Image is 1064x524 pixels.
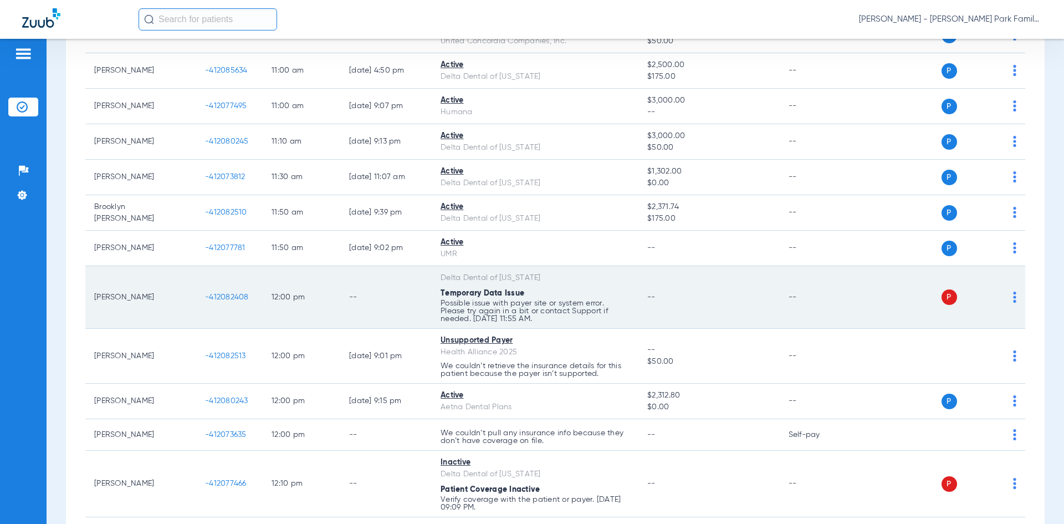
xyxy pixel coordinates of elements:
td: Self-pay [780,419,855,451]
span: $50.00 [647,356,770,368]
img: Search Icon [144,14,154,24]
span: -412073635 [205,431,247,439]
span: -412077781 [205,244,245,252]
td: [DATE] 9:39 PM [340,195,432,231]
div: Active [441,95,630,106]
span: -412080245 [205,138,249,145]
img: hamburger-icon [14,47,32,60]
span: -412073812 [205,173,245,181]
img: group-dot-blue.svg [1013,395,1016,406]
div: Unsupported Payer [441,335,630,347]
span: -412077495 [205,102,247,110]
span: -412082510 [205,208,247,216]
td: 12:00 PM [263,384,340,419]
td: -- [780,195,855,231]
td: -- [340,266,432,329]
img: group-dot-blue.svg [1013,292,1016,303]
div: Delta Dental of [US_STATE] [441,71,630,83]
div: Delta Dental of [US_STATE] [441,272,630,284]
td: 11:50 AM [263,231,340,266]
p: We couldn’t retrieve the insurance details for this patient because the payer isn’t supported. [441,362,630,378]
span: $0.00 [647,177,770,189]
td: [PERSON_NAME] [85,451,196,517]
span: $2,312.80 [647,390,770,401]
td: -- [780,384,855,419]
td: -- [340,451,432,517]
td: [PERSON_NAME] [85,160,196,195]
td: 11:30 AM [263,160,340,195]
span: $1,302.00 [647,166,770,177]
p: We couldn’t pull any insurance info because they don’t have coverage on file. [441,429,630,445]
div: Active [441,130,630,142]
img: Zuub Logo [22,8,60,28]
span: P [942,476,957,492]
td: [DATE] 9:01 PM [340,329,432,384]
span: -412082513 [205,352,246,360]
td: Brooklyn [PERSON_NAME] [85,195,196,231]
td: [PERSON_NAME] [85,329,196,384]
td: -- [780,124,855,160]
td: [DATE] 9:02 PM [340,231,432,266]
input: Search for patients [139,8,277,30]
td: 11:50 AM [263,195,340,231]
td: [DATE] 4:50 PM [340,53,432,89]
div: Inactive [441,457,630,469]
div: Active [441,390,630,401]
span: -- [647,244,656,252]
span: -- [647,480,656,487]
div: Active [441,237,630,248]
span: P [942,241,957,256]
td: -- [780,89,855,124]
span: P [942,394,957,409]
td: [PERSON_NAME] [85,53,196,89]
div: Active [441,166,630,177]
span: -- [647,344,770,356]
span: -412077466 [205,480,247,487]
span: P [942,134,957,150]
img: group-dot-blue.svg [1013,136,1016,147]
span: $2,371.74 [647,201,770,213]
td: [PERSON_NAME] [85,384,196,419]
td: [DATE] 9:15 PM [340,384,432,419]
span: Patient Coverage Inactive [441,486,540,494]
td: [PERSON_NAME] [85,89,196,124]
td: [PERSON_NAME] [85,124,196,160]
div: United Concordia Companies, Inc. [441,35,630,47]
p: Possible issue with payer site or system error. Please try again in a bit or contact Support if n... [441,299,630,323]
span: P [942,205,957,221]
td: 11:00 AM [263,53,340,89]
div: Delta Dental of [US_STATE] [441,469,630,480]
td: 12:00 PM [263,266,340,329]
div: Delta Dental of [US_STATE] [441,177,630,189]
span: $175.00 [647,71,770,83]
img: group-dot-blue.svg [1013,350,1016,362]
img: group-dot-blue.svg [1013,242,1016,253]
div: Delta Dental of [US_STATE] [441,142,630,154]
div: UMR [441,248,630,260]
img: group-dot-blue.svg [1013,171,1016,182]
img: group-dot-blue.svg [1013,65,1016,76]
div: Humana [441,106,630,118]
span: P [942,170,957,185]
span: $3,000.00 [647,95,770,106]
div: Aetna Dental Plans [441,401,630,413]
span: -- [647,293,656,301]
span: $0.00 [647,401,770,413]
td: -- [780,53,855,89]
td: [PERSON_NAME] [85,231,196,266]
span: $175.00 [647,213,770,225]
span: -412082408 [205,293,249,301]
td: -- [340,419,432,451]
span: Temporary Data Issue [441,289,524,297]
span: P [942,63,957,79]
td: 12:00 PM [263,419,340,451]
td: [PERSON_NAME] [85,419,196,451]
span: P [942,99,957,114]
div: Active [441,201,630,213]
span: P [942,289,957,305]
td: -- [780,451,855,517]
td: [DATE] 11:07 AM [340,160,432,195]
span: $50.00 [647,142,770,154]
span: $3,000.00 [647,130,770,142]
span: -- [647,106,770,118]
